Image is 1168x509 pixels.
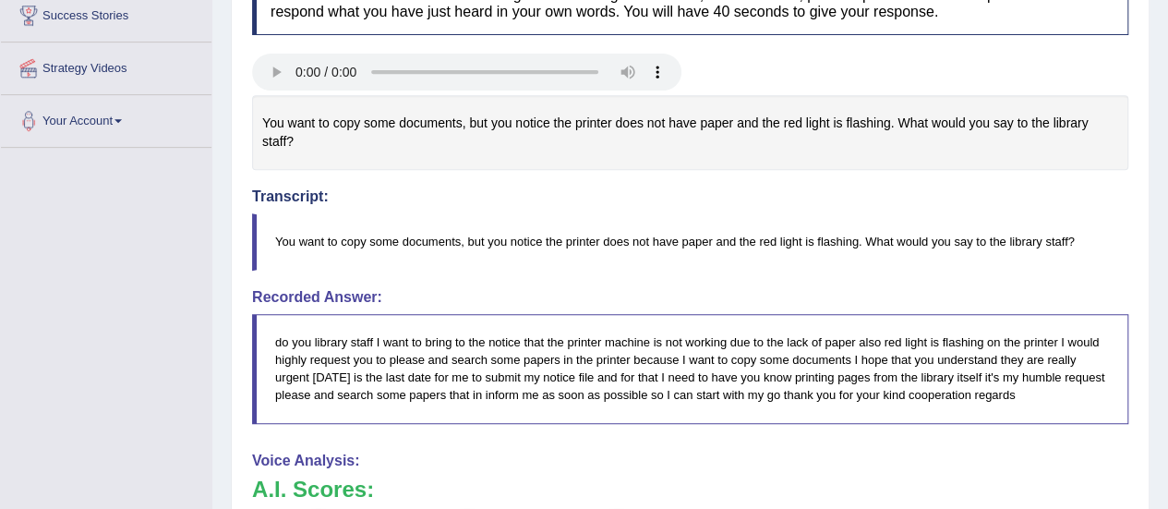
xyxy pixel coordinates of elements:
h4: Recorded Answer: [252,289,1128,306]
blockquote: You want to copy some documents, but you notice the printer does not have paper and the red light... [252,213,1128,270]
blockquote: do you library staff I want to bring to the notice that the printer machine is not working due to... [252,314,1128,423]
h4: Voice Analysis: [252,453,1128,469]
b: A.I. Scores: [252,477,374,502]
a: Strategy Videos [1,42,211,89]
a: Your Account [1,95,211,141]
div: You want to copy some documents, but you notice the printer does not have paper and the red light... [252,95,1128,170]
